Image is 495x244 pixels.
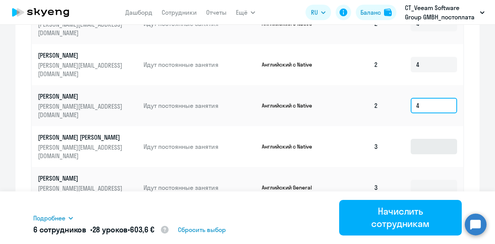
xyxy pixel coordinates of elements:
[262,102,320,109] p: Английский с Native
[38,133,125,142] p: [PERSON_NAME] [PERSON_NAME]
[330,85,384,126] td: 2
[262,61,320,68] p: Английский с Native
[330,167,384,208] td: 3
[360,8,381,17] div: Баланс
[33,213,65,223] span: Подробнее
[38,51,137,78] a: [PERSON_NAME][PERSON_NAME][EMAIL_ADDRESS][DOMAIN_NAME]
[143,60,256,69] p: Идут постоянные занятия
[262,184,320,191] p: Английский General
[236,5,255,20] button: Ещё
[38,61,125,78] p: [PERSON_NAME][EMAIL_ADDRESS][DOMAIN_NAME]
[125,9,152,16] a: Дашборд
[311,8,318,17] span: RU
[38,184,125,201] p: [PERSON_NAME][EMAIL_ADDRESS][PERSON_NAME][DOMAIN_NAME]
[92,225,128,234] span: 28 уроков
[405,3,477,22] p: CT_Veeam Software Group GMBH_постоплата 2025 года, Veeam
[143,142,256,151] p: Идут постоянные занятия
[330,126,384,167] td: 3
[330,44,384,85] td: 2
[130,225,154,234] span: 603,6 €
[38,20,125,37] p: [PERSON_NAME][EMAIL_ADDRESS][DOMAIN_NAME]
[38,51,125,60] p: [PERSON_NAME]
[33,224,169,236] h5: 6 сотрудников • •
[206,9,227,16] a: Отчеты
[356,5,396,20] button: Балансbalance
[38,102,125,119] p: [PERSON_NAME][EMAIL_ADDRESS][DOMAIN_NAME]
[339,200,462,235] button: Начислить сотрудникам
[401,3,488,22] button: CT_Veeam Software Group GMBH_постоплата 2025 года, Veeam
[306,5,331,20] button: RU
[38,92,137,119] a: [PERSON_NAME][PERSON_NAME][EMAIL_ADDRESS][DOMAIN_NAME]
[178,225,226,234] span: Сбросить выбор
[162,9,197,16] a: Сотрудники
[236,8,247,17] span: Ещё
[262,143,320,150] p: Английский с Native
[38,174,137,201] a: [PERSON_NAME][PERSON_NAME][EMAIL_ADDRESS][PERSON_NAME][DOMAIN_NAME]
[38,92,125,101] p: [PERSON_NAME]
[384,9,392,16] img: balance
[143,101,256,110] p: Идут постоянные занятия
[38,143,125,160] p: [PERSON_NAME][EMAIL_ADDRESS][DOMAIN_NAME]
[350,205,451,230] div: Начислить сотрудникам
[143,183,256,192] p: Идут постоянные занятия
[38,174,125,183] p: [PERSON_NAME]
[38,133,137,160] a: [PERSON_NAME] [PERSON_NAME][PERSON_NAME][EMAIL_ADDRESS][DOMAIN_NAME]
